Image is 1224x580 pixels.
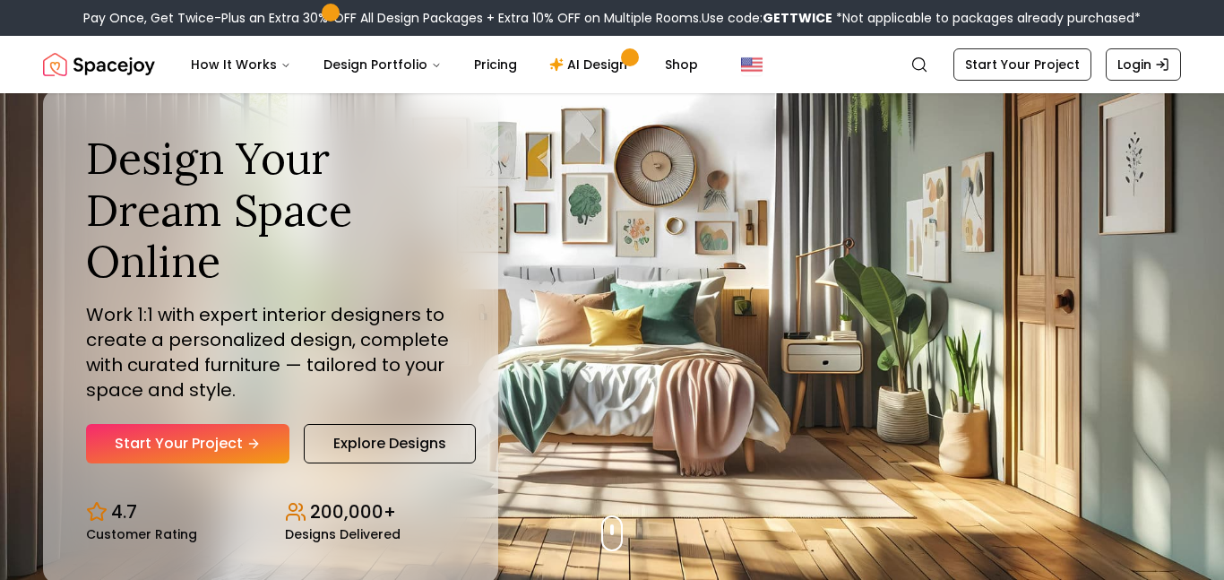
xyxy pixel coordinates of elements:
[83,9,1141,27] div: Pay Once, Get Twice-Plus an Extra 30% OFF All Design Packages + Extra 10% OFF on Multiple Rooms.
[86,133,455,288] h1: Design Your Dream Space Online
[177,47,712,82] nav: Main
[832,9,1141,27] span: *Not applicable to packages already purchased*
[86,424,289,463] a: Start Your Project
[309,47,456,82] button: Design Portfolio
[953,48,1091,81] a: Start Your Project
[43,36,1181,93] nav: Global
[86,485,455,541] div: Design stats
[741,54,763,75] img: United States
[1106,48,1181,81] a: Login
[43,47,155,82] a: Spacejoy
[460,47,531,82] a: Pricing
[111,499,137,524] p: 4.7
[310,499,396,524] p: 200,000+
[86,528,197,541] small: Customer Rating
[535,47,647,82] a: AI Design
[86,302,455,403] p: Work 1:1 with expert interior designers to create a personalized design, complete with curated fu...
[285,528,401,541] small: Designs Delivered
[304,424,476,463] a: Explore Designs
[651,47,712,82] a: Shop
[702,9,832,27] span: Use code:
[43,47,155,82] img: Spacejoy Logo
[763,9,832,27] b: GETTWICE
[177,47,306,82] button: How It Works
